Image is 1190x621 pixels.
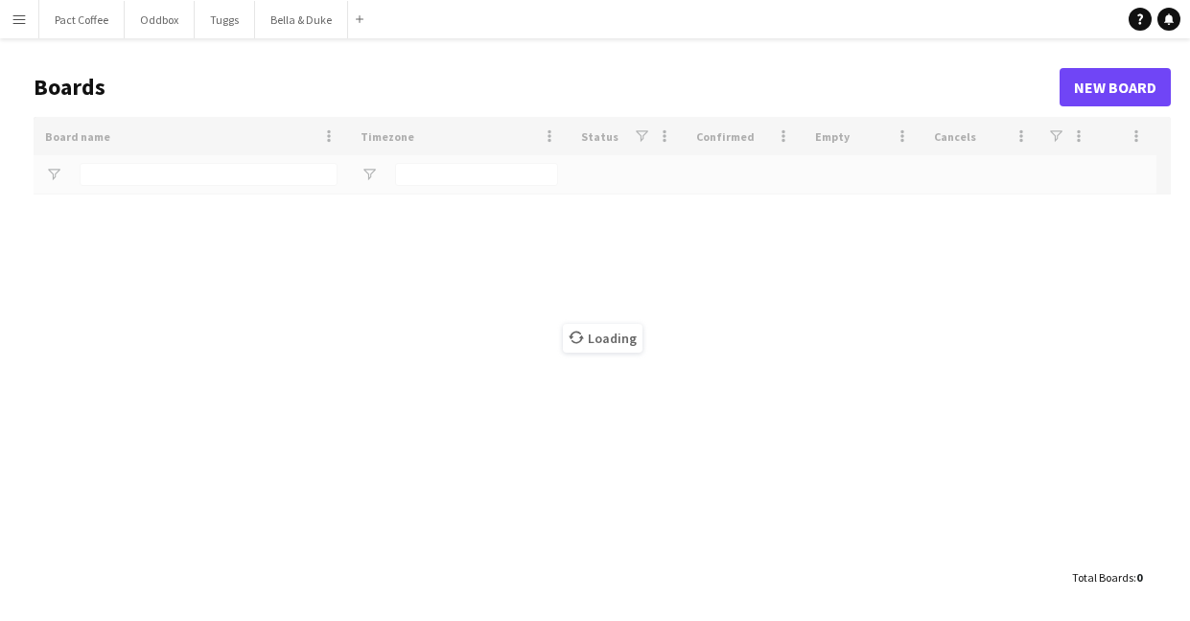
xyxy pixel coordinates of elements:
[39,1,125,38] button: Pact Coffee
[255,1,348,38] button: Bella & Duke
[563,324,642,353] span: Loading
[1072,570,1133,585] span: Total Boards
[34,73,1060,102] h1: Boards
[1136,570,1142,585] span: 0
[125,1,195,38] button: Oddbox
[1072,559,1142,596] div: :
[1060,68,1171,106] a: New Board
[195,1,255,38] button: Tuggs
